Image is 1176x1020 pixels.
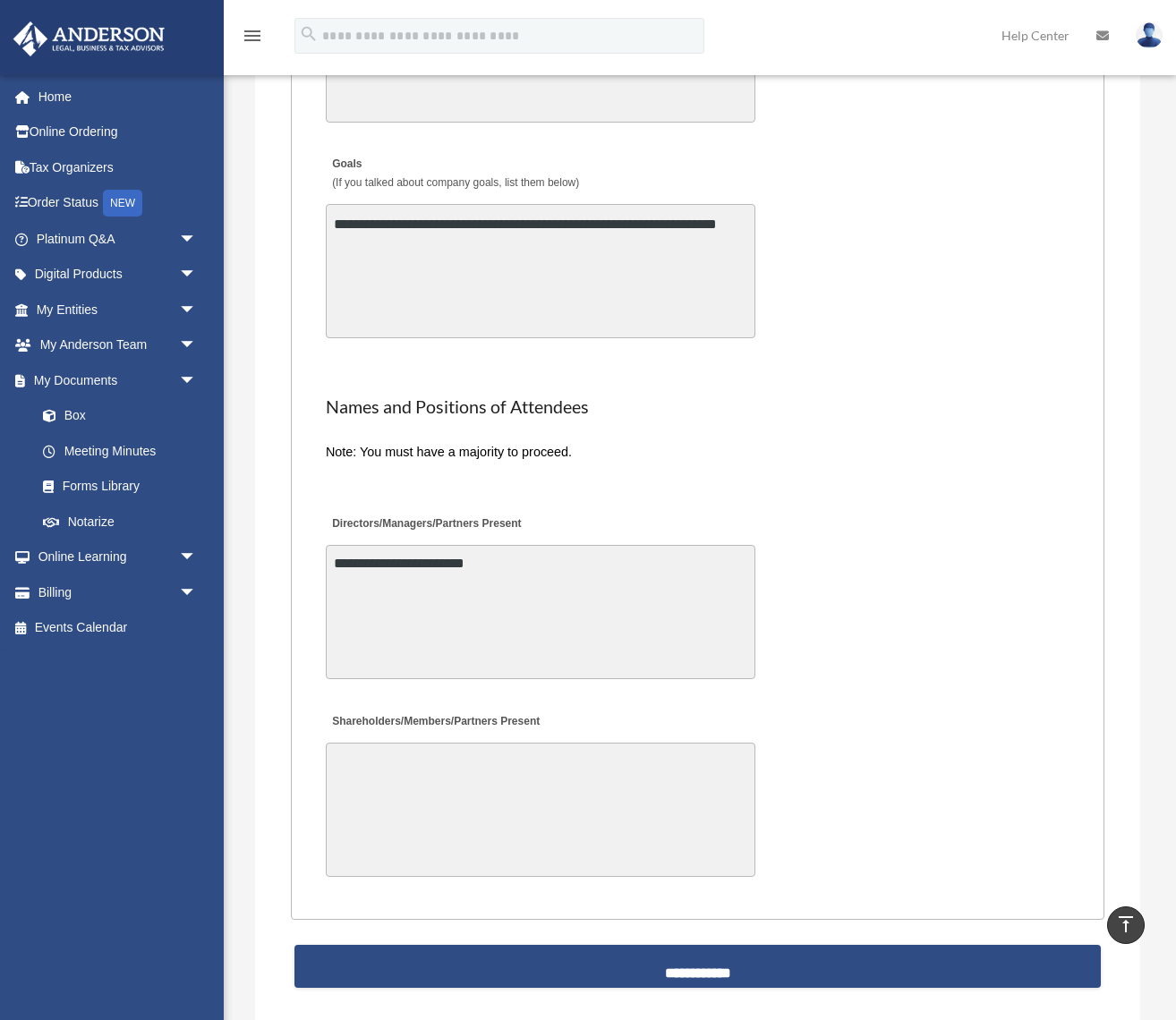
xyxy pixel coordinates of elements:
div: NEW [103,190,142,217]
a: Digital Productsarrow_drop_down [13,257,224,293]
span: arrow_drop_down [179,362,215,399]
i: vertical_align_top [1115,914,1137,935]
a: My Entitiesarrow_drop_down [13,292,224,327]
span: arrow_drop_down [179,540,215,576]
a: Platinum Q&Aarrow_drop_down [13,221,224,257]
a: My Documentsarrow_drop_down [13,362,224,398]
span: arrow_drop_down [179,574,215,611]
span: arrow_drop_down [179,292,215,328]
img: User Pic [1136,22,1163,48]
label: Goals [326,153,584,196]
a: My Anderson Teamarrow_drop_down [13,327,224,363]
span: Note: You must have a majority to proceed. [326,445,572,459]
a: Online Learningarrow_drop_down [13,540,224,575]
i: search [299,24,319,44]
a: Box [25,398,224,434]
span: arrow_drop_down [179,257,215,293]
a: Notarize [25,504,224,540]
span: arrow_drop_down [179,327,215,364]
img: Anderson Advisors Platinum Portal [8,21,170,56]
a: Meeting Minutes [25,433,215,469]
label: Directors/Managers/Partners Present [326,513,526,537]
span: arrow_drop_down [179,221,215,258]
span: (If you talked about company goals, list them below) [332,176,579,189]
a: Home [13,79,224,115]
a: Tax Organizers [13,149,224,185]
label: Shareholders/Members/Partners Present [326,710,544,734]
a: Billingarrow_drop_down [13,574,224,610]
a: Order StatusNEW [13,185,224,222]
h2: Names and Positions of Attendees [326,395,1069,420]
a: Events Calendar [13,610,224,646]
a: vertical_align_top [1107,906,1145,944]
a: menu [242,31,263,47]
a: Forms Library [25,469,224,505]
i: menu [242,25,263,47]
a: Online Ordering [13,115,224,150]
